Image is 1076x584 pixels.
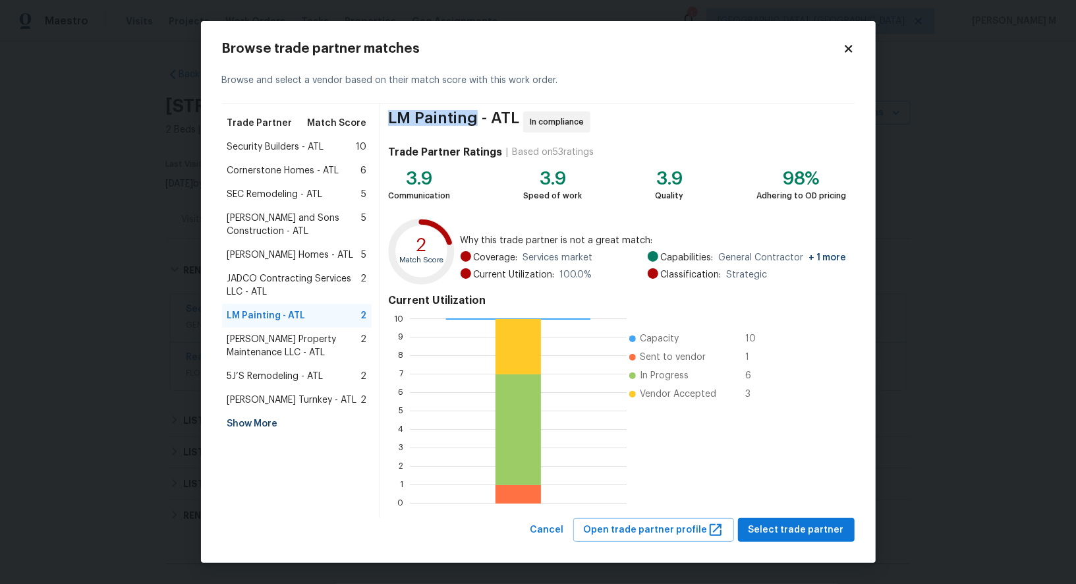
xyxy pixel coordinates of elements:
[307,117,366,130] span: Match Score
[502,146,512,159] div: |
[398,425,403,433] text: 4
[398,388,403,396] text: 6
[227,117,293,130] span: Trade Partner
[584,522,723,539] span: Open trade partner profile
[360,272,366,299] span: 2
[719,251,847,264] span: General Contractor
[745,369,766,382] span: 6
[745,351,766,364] span: 1
[399,462,403,470] text: 2
[809,253,847,262] span: + 1 more
[227,333,361,359] span: [PERSON_NAME] Property Maintenance LLC - ATL
[474,251,518,264] span: Coverage:
[222,42,843,55] h2: Browse trade partner matches
[227,164,339,177] span: Cornerstone Homes - ATL
[530,522,564,539] span: Cancel
[512,146,594,159] div: Based on 53 ratings
[573,518,734,542] button: Open trade partner profile
[356,140,366,154] span: 10
[361,188,366,201] span: 5
[222,412,372,436] div: Show More
[655,189,683,202] div: Quality
[227,272,361,299] span: JADCO Contracting Services LLC - ATL
[400,481,403,488] text: 1
[399,370,403,378] text: 7
[398,333,403,341] text: 9
[388,294,846,307] h4: Current Utilization
[525,518,569,542] button: Cancel
[398,351,403,359] text: 8
[388,146,502,159] h4: Trade Partner Ratings
[640,332,679,345] span: Capacity
[227,212,362,238] span: [PERSON_NAME] and Sons Construction - ATL
[361,212,366,238] span: 5
[388,189,450,202] div: Communication
[560,268,592,281] span: 100.0 %
[745,332,766,345] span: 10
[416,236,427,254] text: 2
[749,522,844,539] span: Select trade partner
[397,499,403,507] text: 0
[227,309,306,322] span: LM Painting - ATL
[523,172,582,185] div: 3.9
[523,189,582,202] div: Speed of work
[640,351,706,364] span: Sent to vendor
[738,518,855,542] button: Select trade partner
[360,370,366,383] span: 2
[394,314,403,322] text: 10
[227,140,324,154] span: Security Builders - ATL
[361,248,366,262] span: 5
[661,251,714,264] span: Capabilities:
[474,268,555,281] span: Current Utilization:
[640,369,689,382] span: In Progress
[757,189,847,202] div: Adhering to OD pricing
[661,268,722,281] span: Classification:
[461,234,847,247] span: Why this trade partner is not a great match:
[360,164,366,177] span: 6
[523,251,593,264] span: Services market
[227,394,357,407] span: [PERSON_NAME] Turnkey - ATL
[388,111,519,132] span: LM Painting - ATL
[360,394,366,407] span: 2
[727,268,768,281] span: Strategic
[222,58,855,103] div: Browse and select a vendor based on their match score with this work order.
[757,172,847,185] div: 98%
[745,388,766,401] span: 3
[655,172,683,185] div: 3.9
[399,444,403,452] text: 3
[360,309,366,322] span: 2
[360,333,366,359] span: 2
[227,188,323,201] span: SEC Remodeling - ATL
[530,115,589,129] span: In compliance
[227,370,324,383] span: 5J’S Remodeling - ATL
[640,388,716,401] span: Vendor Accepted
[388,172,450,185] div: 3.9
[400,256,444,264] text: Match Score
[399,407,403,415] text: 5
[227,248,354,262] span: [PERSON_NAME] Homes - ATL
